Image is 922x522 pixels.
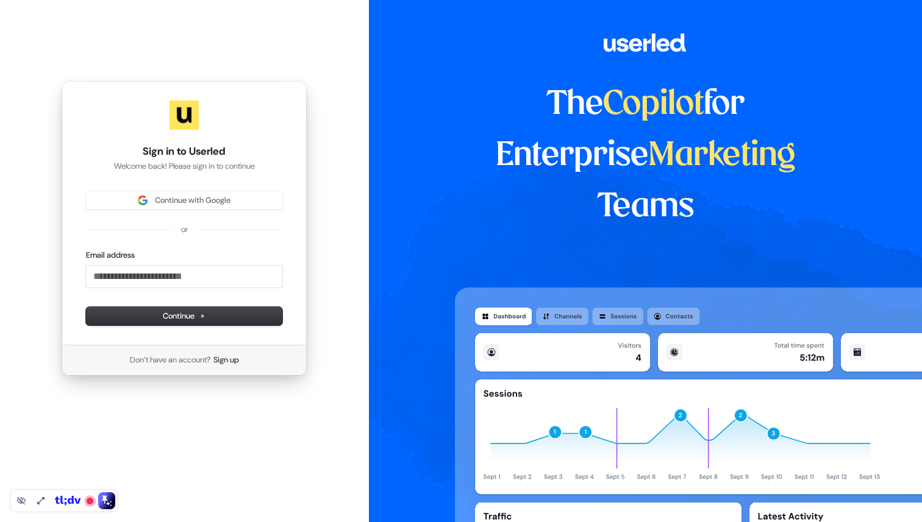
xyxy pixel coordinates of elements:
span: Continue with Google [155,195,230,206]
span: Copilot [603,89,704,121]
p: Welcome back! Please sign in to continue [86,161,282,172]
span: Don’t have an account? [130,354,211,365]
span: Marketing [648,140,796,172]
button: Continue [86,307,282,325]
span: Continue [163,311,205,322]
img: Sign in with Google [138,196,148,205]
h1: The for Enterprise Teams [455,79,836,233]
p: or [181,224,188,235]
a: Sign up [213,354,239,365]
img: Userled [170,101,199,130]
button: Sign in with GoogleContinue with Google [86,191,282,210]
label: Email address [86,250,135,261]
h1: Sign in to Userled [86,144,282,159]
